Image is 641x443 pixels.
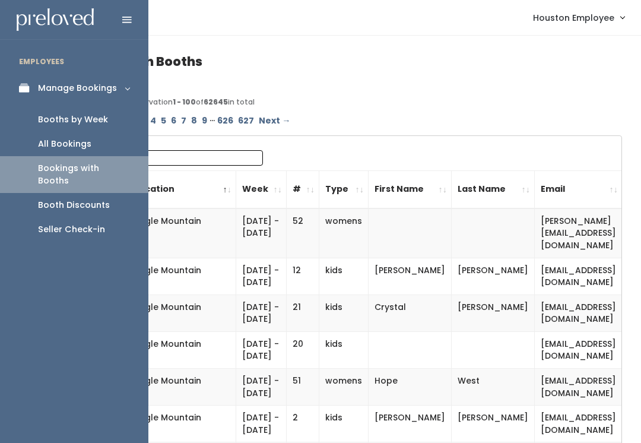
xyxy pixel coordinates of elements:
[129,170,236,208] th: Location: activate to sort column descending
[369,295,452,331] td: Crystal
[236,406,287,442] td: [DATE] - [DATE]
[38,138,91,150] div: All Bookings
[535,331,623,368] td: [EMAIL_ADDRESS][DOMAIN_NAME]
[129,406,236,442] td: Eagle Mountain
[535,295,623,331] td: [EMAIL_ADDRESS][DOMAIN_NAME]
[173,97,196,107] b: 1 - 100
[452,295,535,331] td: [PERSON_NAME]
[38,113,108,126] div: Booths by Week
[535,369,623,406] td: [EMAIL_ADDRESS][DOMAIN_NAME]
[112,150,263,166] input: Search:
[129,369,236,406] td: Eagle Mountain
[535,170,623,208] th: Email: activate to sort column ascending
[319,170,369,208] th: Type: activate to sort column ascending
[521,5,636,30] a: Houston Employee
[68,150,263,166] label: Search:
[236,331,287,368] td: [DATE] - [DATE]
[204,97,228,107] b: 62645
[129,258,236,295] td: Eagle Mountain
[38,199,110,211] div: Booth Discounts
[452,258,535,295] td: [PERSON_NAME]
[452,406,535,442] td: [PERSON_NAME]
[369,170,452,208] th: First Name: activate to sort column ascending
[369,369,452,406] td: Hope
[158,112,169,129] a: Page 5
[287,406,319,442] td: 2
[38,82,117,94] div: Manage Bookings
[452,170,535,208] th: Last Name: activate to sort column ascending
[369,258,452,295] td: [PERSON_NAME]
[287,258,319,295] td: 12
[38,223,105,236] div: Seller Check-in
[452,369,535,406] td: West
[287,369,319,406] td: 51
[535,258,623,295] td: [EMAIL_ADDRESS][DOMAIN_NAME]
[256,112,293,129] a: Next →
[148,112,158,129] a: Page 4
[287,170,319,208] th: #: activate to sort column ascending
[236,170,287,208] th: Week: activate to sort column ascending
[129,208,236,258] td: Eagle Mountain
[61,55,622,68] h4: Bookings with Booths
[287,295,319,331] td: 21
[215,112,236,129] a: Page 626
[129,331,236,368] td: Eagle Mountain
[236,369,287,406] td: [DATE] - [DATE]
[535,406,623,442] td: [EMAIL_ADDRESS][DOMAIN_NAME]
[319,208,369,258] td: womens
[66,97,616,107] div: Displaying Booth reservation of in total
[319,406,369,442] td: kids
[287,331,319,368] td: 20
[535,208,623,258] td: [PERSON_NAME][EMAIL_ADDRESS][DOMAIN_NAME]
[533,11,614,24] span: Houston Employee
[38,162,129,187] div: Bookings with Booths
[210,112,215,129] span: …
[17,8,94,31] img: preloved logo
[369,406,452,442] td: [PERSON_NAME]
[169,112,179,129] a: Page 6
[287,208,319,258] td: 52
[236,295,287,331] td: [DATE] - [DATE]
[199,112,210,129] a: Page 9
[236,258,287,295] td: [DATE] - [DATE]
[319,331,369,368] td: kids
[189,112,199,129] a: Page 8
[319,295,369,331] td: kids
[236,112,256,129] a: Page 627
[66,112,616,129] div: Pagination
[319,369,369,406] td: womens
[179,112,189,129] a: Page 7
[236,208,287,258] td: [DATE] - [DATE]
[129,295,236,331] td: Eagle Mountain
[319,258,369,295] td: kids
